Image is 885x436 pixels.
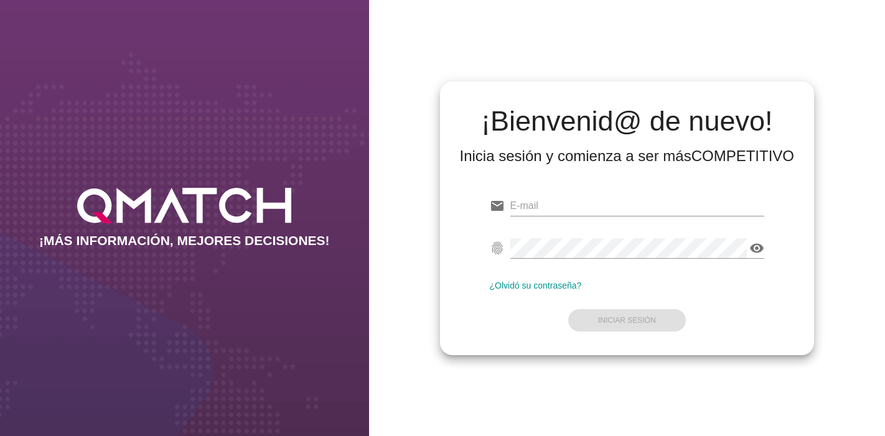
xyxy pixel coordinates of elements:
strong: COMPETITIVO [691,147,794,164]
i: email [490,198,505,213]
div: Inicia sesión y comienza a ser más [460,146,795,166]
input: E-mail [510,196,765,216]
h2: ¡Bienvenid@ de nuevo! [460,106,795,136]
i: visibility [749,241,764,256]
i: fingerprint [490,241,505,256]
a: ¿Olvidó su contraseña? [490,281,582,290]
h2: ¡MÁS INFORMACIÓN, MEJORES DECISIONES! [39,233,330,248]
